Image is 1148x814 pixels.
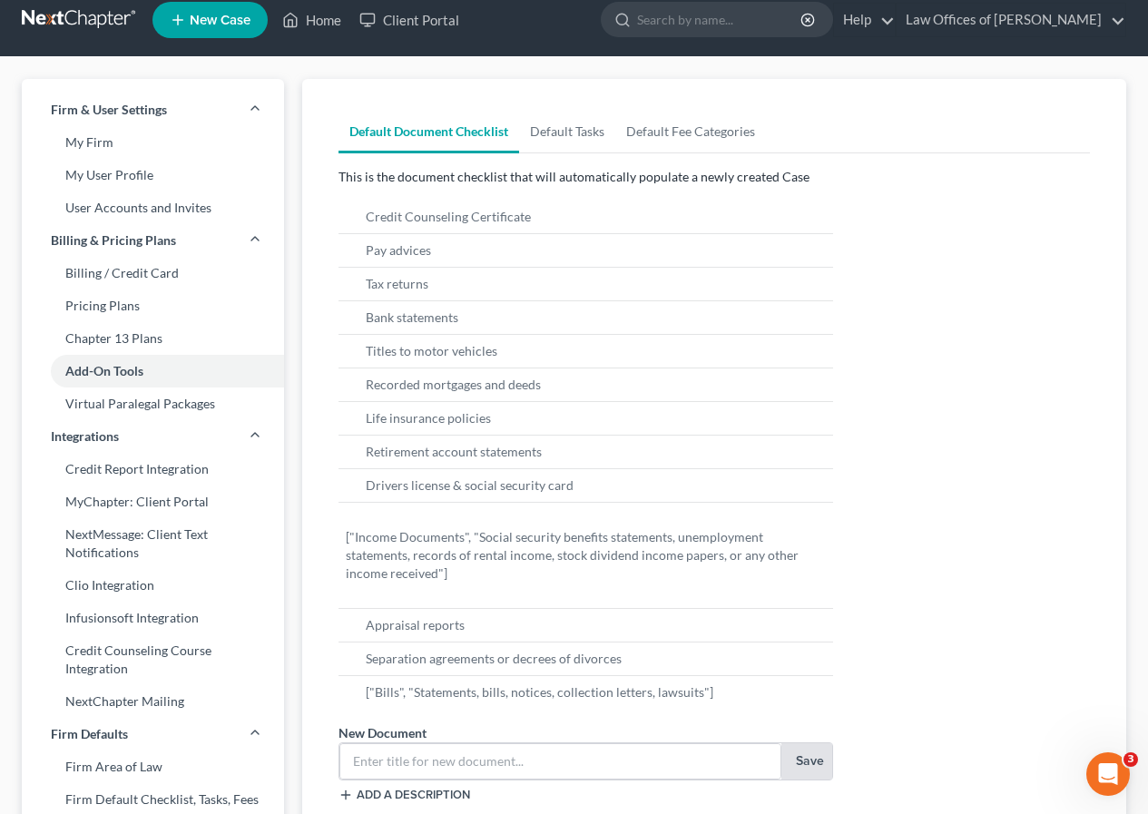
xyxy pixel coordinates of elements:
a: Help [834,4,895,36]
a: My User Profile [22,159,284,191]
a: NextMessage: Client Text Notifications [22,518,284,569]
span: Recorded mortgages and deeds [366,377,541,392]
span: 3 [1123,752,1138,767]
a: Firm Defaults [22,718,284,750]
span: New Case [190,14,250,27]
span: Titles to motor vehicles [366,343,497,358]
span: Credit Counseling Certificate [366,209,531,224]
a: Integrations [22,420,284,453]
span: New Document [339,725,427,740]
span: Integrations [51,427,119,446]
a: My Firm [22,126,284,159]
a: User Accounts and Invites [22,191,284,224]
a: Chapter 13 Plans [22,322,284,355]
a: Pricing Plans [22,289,284,322]
span: Pay advices [366,242,431,258]
a: Default Document Checklist [339,110,519,153]
span: Tax returns [366,276,428,291]
a: Firm & User Settings [22,93,284,126]
span: ["Bills", "Statements, bills, notices, collection letters, lawsuits"] [366,684,713,700]
p: This is the document checklist that will automatically populate a newly created Case [339,168,1090,186]
a: Credit Report Integration [22,453,284,485]
a: Infusionsoft Integration [22,602,284,634]
span: Life insurance policies [366,410,491,426]
a: Virtual Paralegal Packages [22,387,284,420]
span: ["Income Documents", "Social security benefits statements, unemployment statements, records of re... [346,529,799,581]
span: Firm Defaults [51,725,128,743]
a: Billing / Credit Card [22,257,284,289]
a: Add-On Tools [22,355,284,387]
a: Default Fee Categories [615,110,766,153]
button: Add a description [339,788,470,802]
span: Appraisal reports [366,617,465,633]
a: Law Offices of [PERSON_NAME] [897,4,1125,36]
a: NextChapter Mailing [22,685,284,718]
span: Drivers license & social security card [366,477,574,493]
a: Client Portal [350,4,468,36]
a: Firm Area of Law [22,750,284,783]
button: Save [781,743,832,780]
span: Bank statements [366,309,458,325]
input: Search by name... [637,3,803,36]
a: MyChapter: Client Portal [22,485,284,518]
span: Firm & User Settings [51,101,167,119]
a: Credit Counseling Course Integration [22,634,284,685]
a: Default Tasks [519,110,615,153]
input: Enter title for new document... [340,744,780,779]
a: Clio Integration [22,569,284,602]
iframe: Intercom live chat [1086,752,1130,796]
span: Separation agreements or decrees of divorces [366,651,622,666]
span: Retirement account statements [366,444,542,459]
span: Billing & Pricing Plans [51,231,176,250]
a: Billing & Pricing Plans [22,224,284,257]
a: Home [273,4,350,36]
